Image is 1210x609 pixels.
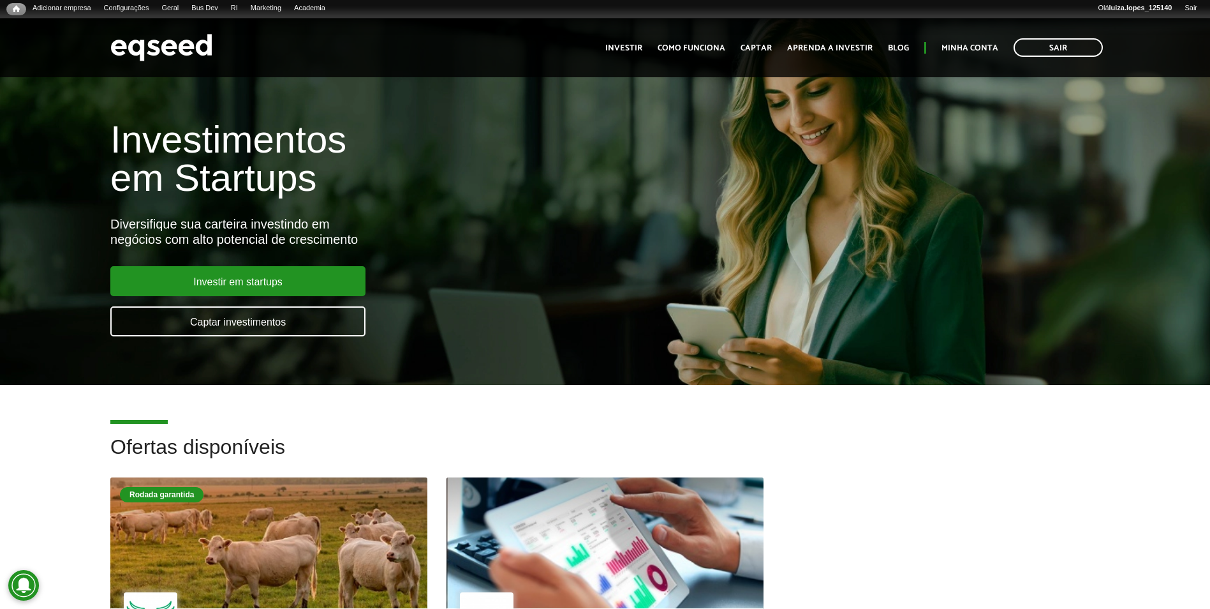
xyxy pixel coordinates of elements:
[941,44,998,52] a: Minha conta
[658,44,725,52] a: Como funciona
[1014,38,1103,57] a: Sair
[6,3,26,15] a: Início
[110,436,1100,477] h2: Ofertas disponíveis
[244,3,288,13] a: Marketing
[110,266,365,296] a: Investir em startups
[110,216,697,247] div: Diversifique sua carteira investindo em negócios com alto potencial de crescimento
[26,3,98,13] a: Adicionar empresa
[155,3,185,13] a: Geral
[110,31,212,64] img: EqSeed
[888,44,909,52] a: Blog
[185,3,225,13] a: Bus Dev
[1091,3,1178,13] a: Oláluiza.lopes_125140
[1109,4,1172,11] strong: luiza.lopes_125140
[288,3,332,13] a: Academia
[98,3,156,13] a: Configurações
[605,44,642,52] a: Investir
[13,4,20,13] span: Início
[110,121,697,197] h1: Investimentos em Startups
[120,487,203,502] div: Rodada garantida
[741,44,772,52] a: Captar
[787,44,873,52] a: Aprenda a investir
[1178,3,1204,13] a: Sair
[225,3,244,13] a: RI
[110,306,365,336] a: Captar investimentos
